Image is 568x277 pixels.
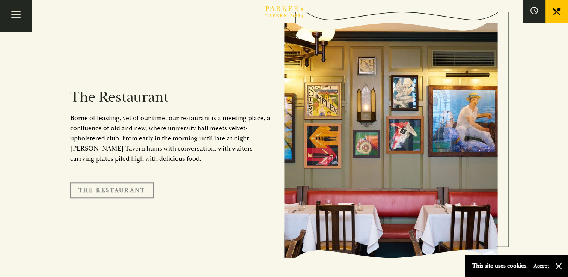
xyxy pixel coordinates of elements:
[533,262,549,269] button: Accept
[70,182,154,198] a: The Restaurant
[472,260,528,271] p: This site uses cookies.
[70,113,273,164] p: Borne of feasting, yet of our time, our restaurant is a meeting place, a confluence of old and ne...
[555,262,562,270] button: Close and accept
[70,88,273,106] h2: The Restaurant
